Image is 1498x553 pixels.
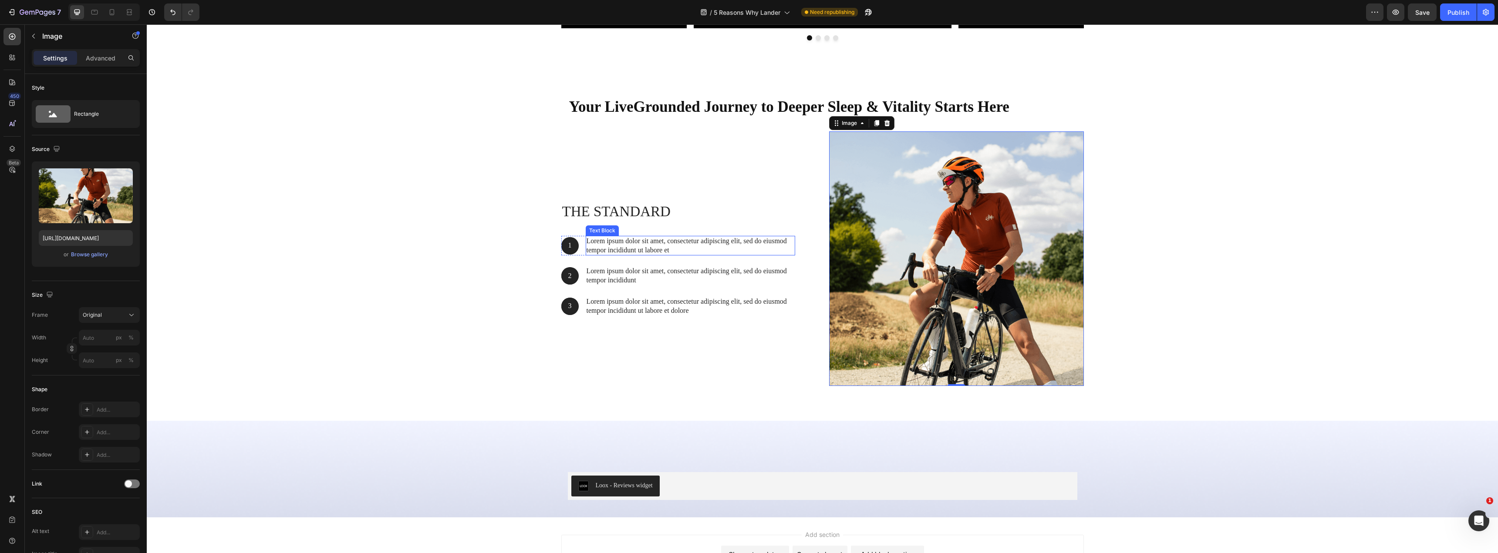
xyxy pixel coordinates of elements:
button: % [114,355,124,365]
input: https://example.com/image.jpg [39,230,133,246]
div: SEO [32,508,42,516]
div: Add... [97,451,138,459]
button: 7 [3,3,65,21]
input: px% [79,352,140,368]
div: Generate layout [650,525,696,534]
button: Loox - Reviews widget [425,451,513,472]
div: Browse gallery [71,251,108,258]
span: 5 Reasons Why Lander [714,8,780,17]
label: Frame [32,311,48,319]
p: Advanced [86,54,115,63]
button: Publish [1440,3,1477,21]
div: Border [32,406,49,413]
div: Background Image [415,273,432,291]
button: Save [1408,3,1437,21]
div: Link [32,480,42,488]
input: px% [79,330,140,345]
button: Original [79,307,140,323]
button: px [126,332,136,343]
div: Add blank section [714,525,767,534]
div: Undo/Redo [164,3,199,21]
div: Publish [1447,8,1469,17]
label: Height [32,356,48,364]
div: Size [32,289,55,301]
div: Add... [97,406,138,414]
img: gempages_432750572815254551-d39d5f7f-ed75-49cb-ae21-585c014dc2d2.png [682,107,937,362]
div: % [128,334,134,342]
h2: The standard [415,177,648,198]
p: Lorem ipsum dolor sit amet, consectetur adipiscing elit, sed do eiusmod tempor incididunt ut labo... [440,212,648,231]
div: Add... [97,529,138,536]
div: % [128,356,134,364]
img: preview-image [39,168,133,223]
div: Add... [97,429,138,436]
div: Shadow [32,451,52,459]
div: Background Image [415,213,432,230]
div: Shape [32,385,47,393]
button: % [114,332,124,343]
div: 450 [8,93,21,100]
div: Rectangle [74,104,127,124]
span: Original [83,311,102,319]
iframe: Design area [147,24,1498,553]
div: Style [32,84,44,92]
h2: Your LiveGrounded Journey to Deeper Sleep & Vitality Starts Here [422,72,930,94]
button: px [126,355,136,365]
span: Add section [655,506,696,515]
div: Loox - Reviews widget [449,456,506,466]
div: Image [693,95,712,103]
img: loox.png [432,456,442,467]
p: Image [42,31,116,41]
span: / [710,8,712,17]
p: Settings [43,54,67,63]
iframe: Intercom live chat [1468,510,1489,531]
span: 1 [1486,497,1493,504]
p: 1 [415,217,431,226]
span: or [64,249,69,260]
div: Choose templates [582,525,634,534]
p: Lorem ipsum dolor sit amet, consectetur adipiscing elit, sed do eiusmod tempor incididunt [440,242,648,261]
div: px [116,334,122,342]
span: Save [1415,9,1430,16]
p: 7 [57,7,61,17]
span: Need republishing [810,8,854,16]
div: Alt text [32,527,49,535]
div: Text Block [441,202,470,210]
div: Beta [7,159,21,166]
label: Width [32,334,46,342]
p: Lorem ipsum dolor sit amet, consectetur adipiscing elit, sed do eiusmod tempor incididunt ut labo... [440,273,648,291]
div: Corner [32,428,49,436]
div: Source [32,144,62,155]
div: Background Image [415,243,432,260]
button: Browse gallery [71,250,108,259]
p: 3 [415,277,431,286]
div: px [116,356,122,364]
p: 2 [415,247,431,256]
